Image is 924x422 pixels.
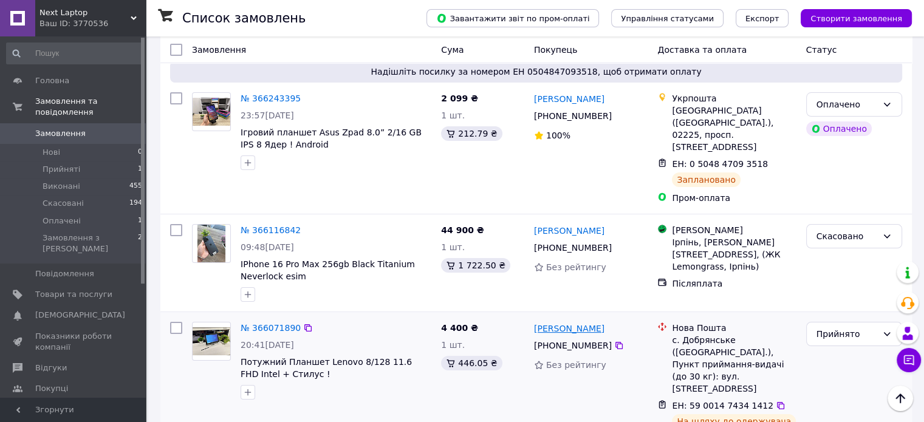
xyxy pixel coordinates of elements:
div: [PHONE_NUMBER] [532,337,614,354]
div: Ваш ID: 3770536 [39,18,146,29]
span: Відгуки [35,362,67,373]
div: [PERSON_NAME] [672,224,796,236]
span: Нові [43,147,60,158]
a: [PERSON_NAME] [534,93,604,105]
a: № 366071890 [241,323,301,333]
a: № 366243395 [241,94,301,103]
div: Нова Пошта [672,322,796,334]
button: Експорт [736,9,789,27]
span: Головна [35,75,69,86]
span: Замовлення та повідомлення [35,96,146,118]
span: 0 [138,147,142,158]
span: Cума [441,45,464,55]
a: № 366116842 [241,225,301,235]
div: Укрпошта [672,92,796,104]
div: 1 722.50 ₴ [441,258,510,273]
span: 20:41[DATE] [241,340,294,350]
span: 4 400 ₴ [441,323,478,333]
span: 194 [129,198,142,209]
button: Наверх [888,386,913,411]
span: Скасовані [43,198,84,209]
div: Оплачено [806,121,872,136]
a: Ігровий планшет Asus Zpad 8.0” 2/16 GB IPS 8 Ядер ! Android [241,128,422,149]
div: Скасовано [816,230,877,243]
a: Фото товару [192,92,231,131]
span: Замовлення з [PERSON_NAME] [43,233,138,254]
a: Фото товару [192,224,231,263]
span: ЕН: 59 0014 7434 1412 [672,401,773,410]
a: Потужний Планшет Lenovo 8/128 11.6 FHD Intel + Стилус ! [241,357,412,379]
span: Без рейтингу [546,360,606,370]
span: Статус [806,45,837,55]
button: Управління статусами [611,9,724,27]
span: 2 [138,233,142,254]
div: Заплановано [672,172,741,187]
span: Доставка та оплата [657,45,747,55]
span: 09:48[DATE] [241,242,294,252]
img: Фото товару [197,225,226,262]
span: 455 [129,181,142,192]
span: 44 900 ₴ [441,225,484,235]
div: [PHONE_NUMBER] [532,107,614,124]
span: Створити замовлення [810,14,902,23]
button: Створити замовлення [801,9,912,27]
div: Прийнято [816,327,877,341]
span: Покупець [534,45,577,55]
span: 2 099 ₴ [441,94,478,103]
div: Ірпінь, [PERSON_NAME][STREET_ADDRESS], (ЖК Lemongrass, Ірпінь) [672,236,796,273]
span: Управління статусами [621,14,714,23]
button: Чат з покупцем [897,348,921,372]
span: Надішліть посилку за номером ЕН 0504847093518, щоб отримати оплату [175,66,897,78]
span: Виконані [43,181,80,192]
span: 1 шт. [441,242,465,252]
a: [PERSON_NAME] [534,225,604,237]
span: Експорт [745,14,779,23]
div: 446.05 ₴ [441,356,502,370]
span: Прийняті [43,164,80,175]
a: Створити замовлення [789,13,912,22]
span: Без рейтингу [546,262,606,272]
span: Оплачені [43,216,81,226]
span: 23:57[DATE] [241,111,294,120]
img: Фото товару [193,98,230,126]
a: IPhone 16 Pro Max 256gb Black Titanium Neverlock esim [241,259,415,281]
span: 1 шт. [441,340,465,350]
span: Покупці [35,383,68,394]
img: Фото товару [193,327,230,356]
span: ЕН: 0 5048 4709 3518 [672,159,768,169]
div: [PHONE_NUMBER] [532,239,614,256]
div: Пром-оплата [672,192,796,204]
div: Післяплата [672,277,796,290]
span: 1 шт. [441,111,465,120]
span: 1 [138,216,142,226]
span: Next Laptop [39,7,131,18]
span: Повідомлення [35,268,94,279]
span: 100% [546,131,570,140]
div: 212.79 ₴ [441,126,502,141]
span: Товари та послуги [35,289,112,300]
span: Показники роботи компанії [35,331,112,353]
div: с. Добрянське ([GEOGRAPHIC_DATA].), Пункт приймання-видачі (до 30 кг): вул. [STREET_ADDRESS] [672,334,796,395]
a: [PERSON_NAME] [534,322,604,335]
div: [GEOGRAPHIC_DATA] ([GEOGRAPHIC_DATA].), 02225, просп. [STREET_ADDRESS] [672,104,796,153]
span: Замовлення [35,128,86,139]
span: Завантажити звіт по пром-оплаті [436,13,589,24]
a: Фото товару [192,322,231,361]
span: Замовлення [192,45,246,55]
span: 1 [138,164,142,175]
button: Завантажити звіт по пром-оплаті [426,9,599,27]
h1: Список замовлень [182,11,306,26]
span: [DEMOGRAPHIC_DATA] [35,310,125,321]
input: Пошук [6,43,143,64]
div: Оплачено [816,98,877,111]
